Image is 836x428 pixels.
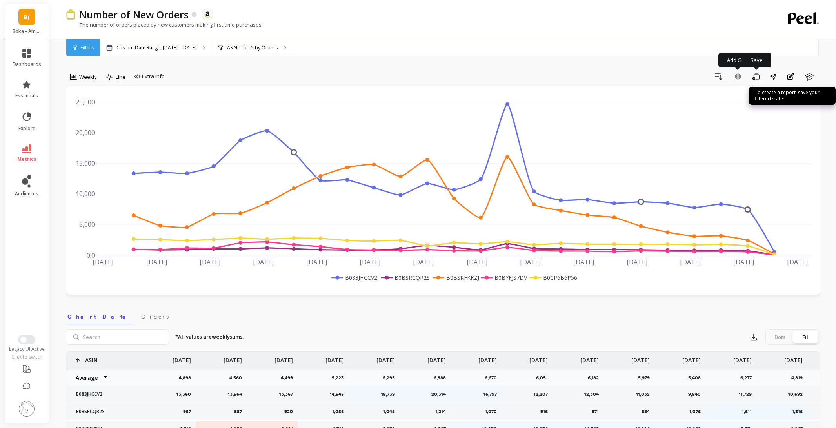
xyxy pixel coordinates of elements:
[79,8,189,21] p: Number of New Orders
[749,70,763,83] button: Save
[376,352,395,364] p: [DATE]
[332,375,349,381] p: 5,223
[252,408,293,415] p: 920
[13,61,41,67] span: dashboards
[179,375,196,381] p: 4,898
[354,391,395,397] p: 18,739
[71,408,140,415] p: B0BSRCQR2S
[252,391,293,397] p: 13,367
[427,352,446,364] p: [DATE]
[631,352,650,364] p: [DATE]
[204,11,211,18] img: api.amazon.svg
[354,408,395,415] p: 1,045
[711,391,752,397] p: 11,729
[325,352,344,364] p: [DATE]
[609,408,650,415] p: 884
[281,375,298,381] p: 4,499
[755,89,830,102] p: To create a report, save your filtered state.
[730,70,746,83] button: Add Goal
[660,408,701,415] p: 1,076
[116,45,196,51] p: Custom Date Range, [DATE] - [DATE]
[507,408,548,415] p: 916
[274,352,293,364] p: [DATE]
[15,191,38,197] span: audiences
[67,313,132,321] span: Chart Data
[71,391,140,397] p: B083JHCCV2
[229,375,247,381] p: 4,560
[507,391,548,397] p: 12,207
[682,352,701,364] p: [DATE]
[580,352,599,364] p: [DATE]
[116,73,125,81] span: Line
[478,352,497,364] p: [DATE]
[224,352,242,364] p: [DATE]
[66,21,263,28] p: The number of orders placed by new customers making first-time purchases.
[529,352,548,364] p: [DATE]
[173,352,191,364] p: [DATE]
[791,375,807,381] p: 4,819
[767,331,793,343] div: Dots
[761,391,803,397] p: 10,692
[227,45,278,51] p: ASIN : Top 5 by Orders
[558,391,599,397] p: 12,304
[761,408,803,415] p: 1,316
[85,352,98,364] p: ASIN
[405,408,446,415] p: 1,214
[66,329,169,345] input: Search
[18,335,35,344] button: Switch to New UI
[456,408,497,415] p: 1,070
[733,352,752,364] p: [DATE]
[434,375,451,381] p: 6,988
[660,391,701,397] p: 9,840
[711,408,752,415] p: 1,611
[201,408,242,415] p: 887
[66,306,820,324] nav: Tabs
[784,352,803,364] p: [DATE]
[15,93,38,99] span: essentials
[150,408,191,415] p: 957
[456,391,497,397] p: 16,797
[405,391,446,397] p: 20,314
[485,375,502,381] p: 6,670
[638,375,654,381] p: 5,979
[66,9,75,19] img: header icon
[201,391,242,397] p: 13,564
[212,333,230,340] strong: weekly
[740,375,756,381] p: 6,277
[24,13,30,22] span: B(
[793,331,819,343] div: Fill
[175,333,244,341] p: *All values are sums.
[303,391,344,397] p: 14,545
[142,73,165,80] span: Extra Info
[688,375,705,381] p: 5,408
[5,354,49,360] div: Click to switch
[13,28,41,35] p: Boka - Amazon (Essor)
[80,45,94,51] span: Filters
[141,313,169,321] span: Orders
[5,346,49,352] div: Legacy UI Active
[383,375,400,381] p: 6,295
[17,156,36,162] span: metrics
[609,391,650,397] p: 11,032
[558,408,599,415] p: 871
[79,73,97,81] span: Weekly
[150,391,191,397] p: 13,360
[536,375,552,381] p: 6,051
[303,408,344,415] p: 1,056
[588,375,603,381] p: 6,182
[19,401,35,417] img: profile picture
[18,126,35,132] span: explore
